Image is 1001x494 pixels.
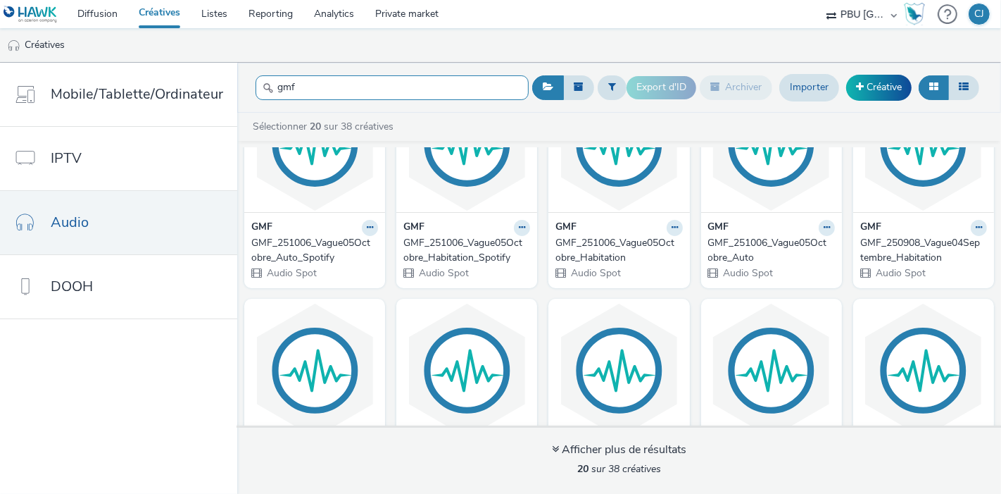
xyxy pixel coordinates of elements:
img: GMF_250908_Vague04Septembre_Auto visual [400,302,534,440]
span: Audio Spot [722,266,774,280]
span: Audio [51,212,89,233]
img: GMF_250908_Vague04Septembre_Auto_Spotify visual [552,302,686,440]
div: GMF_251006_Vague05Octobre_Auto [708,236,829,265]
a: GMF_251006_Vague05Octobre_Habitation [555,236,682,265]
span: Audio Spot [265,266,317,280]
a: Créative [846,75,912,100]
button: Export d'ID [627,76,696,99]
div: CJ [974,4,984,25]
div: GMF_250908_Vague04Septembre_Habitation [860,236,981,265]
img: Hawk Academy [904,3,925,25]
a: Sélectionner sur 38 créatives [251,120,399,133]
button: Liste [948,75,979,99]
button: Archiver [700,75,772,99]
strong: GMF [555,220,577,236]
img: GMF_250908_Vague04Septembre_Habitation_Spotify visual [248,302,382,440]
div: Afficher plus de résultats [552,442,686,458]
div: GMF_251006_Vague05Octobre_Habitation [555,236,676,265]
a: Hawk Academy [904,3,931,25]
strong: GMF [708,220,729,236]
strong: GMF [403,220,424,236]
button: Grille [919,75,949,99]
img: GMF_250602_Vague03Juin_1_Spotify visual [857,302,990,440]
a: GMF_251006_Vague05Octobre_Auto_Spotify [251,236,378,265]
span: Audio Spot [874,266,926,280]
span: Mobile/Tablette/Ordinateur [51,84,223,104]
span: DOOH [51,276,93,297]
a: GMF_251006_Vague05Octobre_Auto [708,236,835,265]
strong: 20 [577,462,588,476]
a: GMF_251006_Vague05Octobre_Habitation_Spotify [403,236,530,265]
a: Importer [779,74,839,101]
span: Audio Spot [417,266,469,280]
span: Audio Spot [569,266,621,280]
div: GMF_251006_Vague05Octobre_Habitation_Spotify [403,236,524,265]
span: IPTV [51,148,82,168]
a: GMF_250908_Vague04Septembre_Habitation [860,236,987,265]
div: GMF_251006_Vague05Octobre_Auto_Spotify [251,236,372,265]
strong: GMF [251,220,272,236]
img: undefined Logo [4,6,58,23]
strong: 20 [310,120,321,133]
input: Rechercher... [256,75,529,100]
strong: GMF [860,220,881,236]
span: sur 38 créatives [577,462,661,476]
img: audio [7,39,21,53]
img: GMF_250602_Vague03Juin_2_Spotify visual [705,302,838,440]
